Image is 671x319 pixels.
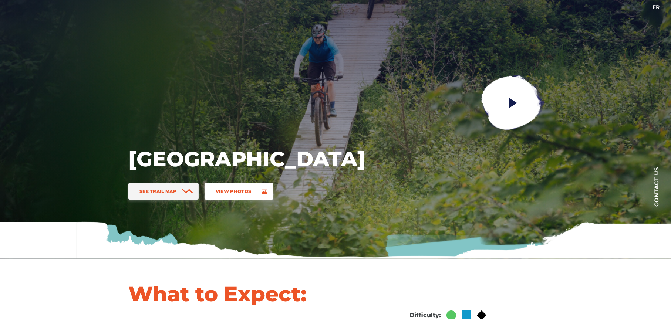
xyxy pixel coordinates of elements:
h1: What to Expect: [128,281,369,307]
a: Contact us [641,155,671,218]
ion-icon: play [506,96,520,109]
a: FR [653,4,660,10]
span: View Photos [216,189,251,194]
span: See Trail Map [139,189,176,194]
span: Contact us [654,167,659,207]
a: See Trail Map [128,183,199,200]
a: View Photos [205,183,273,200]
h1: [GEOGRAPHIC_DATA] [128,146,365,172]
